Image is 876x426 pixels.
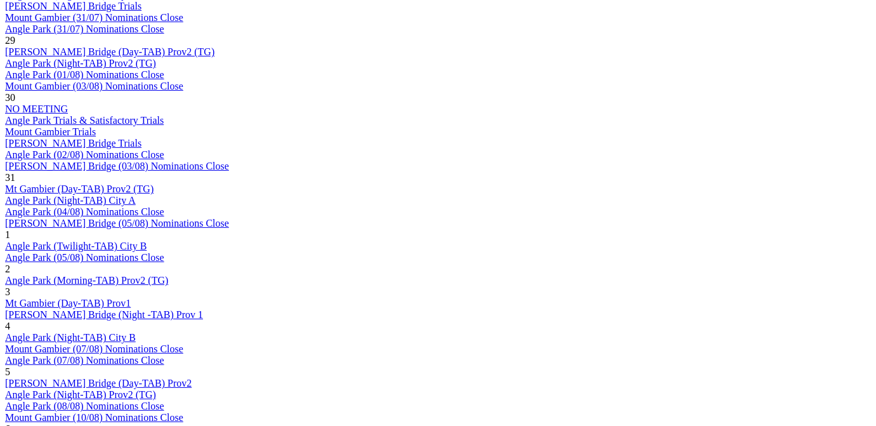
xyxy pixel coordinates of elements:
[5,23,164,34] a: Angle Park (31/07) Nominations Close
[5,12,183,23] a: Mount Gambier (31/07) Nominations Close
[5,149,164,160] a: Angle Park (02/08) Nominations Close
[5,401,164,411] a: Angle Park (08/08) Nominations Close
[5,195,136,206] a: Angle Park (Night-TAB) City A
[5,412,183,423] a: Mount Gambier (10/08) Nominations Close
[5,103,68,114] a: NO MEETING
[5,366,10,377] span: 5
[5,92,15,103] span: 30
[5,275,168,286] a: Angle Park (Morning-TAB) Prov2 (TG)
[5,252,164,263] a: Angle Park (05/08) Nominations Close
[5,263,10,274] span: 2
[5,343,183,354] a: Mount Gambier (07/08) Nominations Close
[5,332,136,343] a: Angle Park (Night-TAB) City B
[5,241,147,251] a: Angle Park (Twilight-TAB) City B
[5,35,15,46] span: 29
[5,229,10,240] span: 1
[5,69,164,80] a: Angle Park (01/08) Nominations Close
[5,81,183,91] a: Mount Gambier (03/08) Nominations Close
[5,46,214,57] a: [PERSON_NAME] Bridge (Day-TAB) Prov2 (TG)
[5,172,15,183] span: 31
[5,309,203,320] a: [PERSON_NAME] Bridge (Night -TAB) Prov 1
[5,389,156,400] a: Angle Park (Night-TAB) Prov2 (TG)
[5,138,141,149] a: [PERSON_NAME] Bridge Trials
[5,321,10,331] span: 4
[5,183,154,194] a: Mt Gambier (Day-TAB) Prov2 (TG)
[5,355,164,366] a: Angle Park (07/08) Nominations Close
[5,126,96,137] a: Mount Gambier Trials
[5,378,192,389] a: [PERSON_NAME] Bridge (Day-TAB) Prov2
[5,1,141,11] a: [PERSON_NAME] Bridge Trials
[5,218,229,229] a: [PERSON_NAME] Bridge (05/08) Nominations Close
[5,298,131,309] a: Mt Gambier (Day-TAB) Prov1
[5,58,156,69] a: Angle Park (Night-TAB) Prov2 (TG)
[5,115,164,126] a: Angle Park Trials & Satisfactory Trials
[5,206,164,217] a: Angle Park (04/08) Nominations Close
[5,161,229,171] a: [PERSON_NAME] Bridge (03/08) Nominations Close
[5,286,10,297] span: 3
